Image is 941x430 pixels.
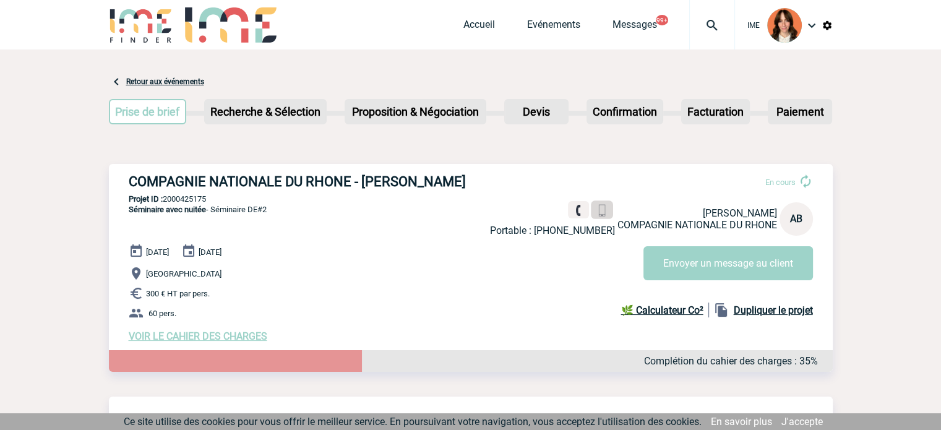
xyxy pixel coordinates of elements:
span: Séminaire avec nuitée [129,205,206,214]
span: [DATE] [146,247,169,257]
a: VOIR LE CAHIER DES CHARGES [129,330,267,342]
h3: COMPAGNIE NATIONALE DU RHONE - [PERSON_NAME] [129,174,500,189]
img: fixe.png [573,205,584,216]
span: COMPAGNIE NATIONALE DU RHONE [617,219,777,231]
img: 94396-2.png [767,8,802,43]
p: Recherche & Sélection [205,100,325,123]
a: En savoir plus [711,416,772,428]
span: 300 € HT par pers. [146,289,210,298]
p: Devis [505,100,567,123]
b: 🌿 Calculateur Co² [621,304,703,316]
p: Prise de brief [110,100,186,123]
a: Retour aux événements [126,77,204,86]
span: AB [790,213,802,225]
a: Messages [612,19,657,36]
p: Facturation [682,100,749,123]
span: - Séminaire DE#2 [129,205,267,214]
span: 60 pers. [148,309,176,318]
a: J'accepte [781,416,823,428]
img: IME-Finder [109,7,173,43]
a: Evénements [527,19,580,36]
button: 99+ [656,15,668,25]
button: Envoyer un message au client [643,246,813,280]
span: [PERSON_NAME] [703,207,777,219]
p: Confirmation [588,100,662,123]
span: [DATE] [199,247,221,257]
span: En cours [765,178,796,187]
b: Projet ID : [129,194,163,204]
p: Portable : [PHONE_NUMBER] [490,225,615,236]
a: Accueil [463,19,495,36]
b: Dupliquer le projet [734,304,813,316]
p: Proposition & Négociation [346,100,485,123]
span: [GEOGRAPHIC_DATA] [146,269,221,278]
p: 2000425175 [109,194,833,204]
span: Ce site utilise des cookies pour vous offrir le meilleur service. En poursuivant votre navigation... [124,416,702,428]
a: 🌿 Calculateur Co² [621,303,709,317]
img: portable.png [596,205,608,217]
span: IME [747,21,760,30]
img: file_copy-black-24dp.png [714,303,729,317]
p: Paiement [769,100,831,123]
